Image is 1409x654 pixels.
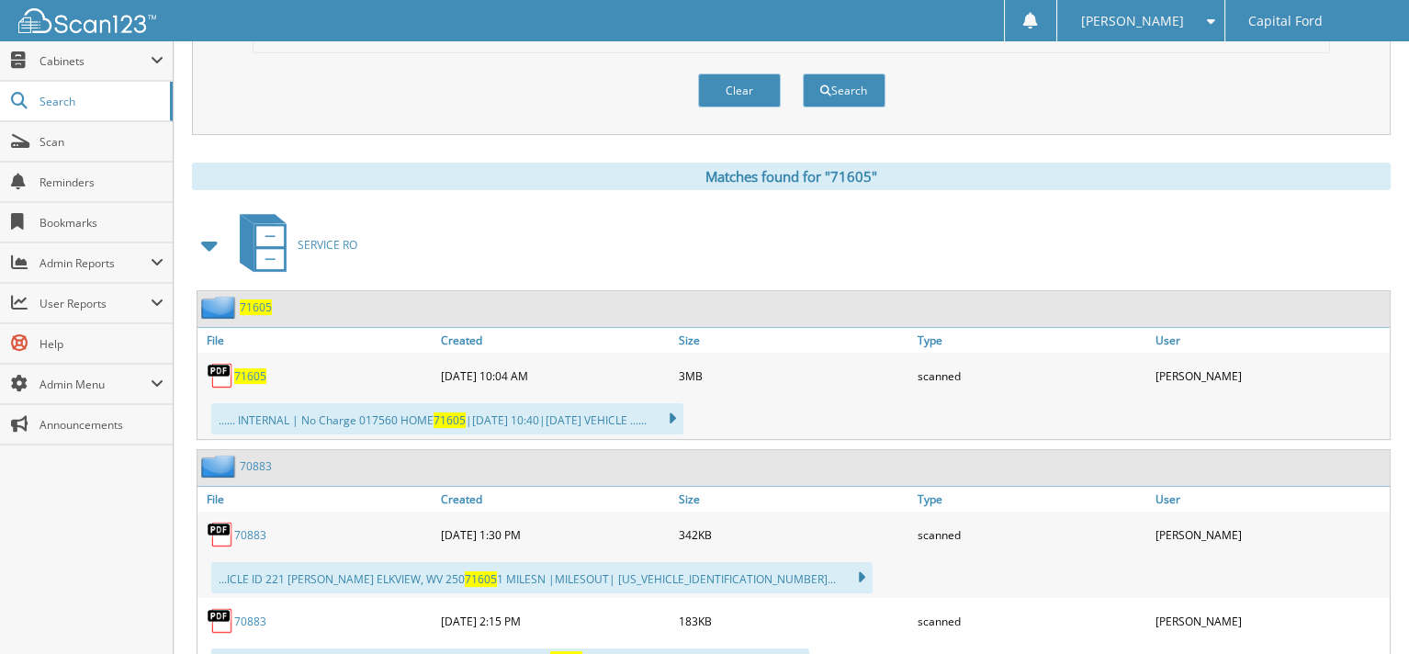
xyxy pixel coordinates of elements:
[197,487,436,512] a: File
[674,357,913,394] div: 3MB
[201,455,240,478] img: folder2.png
[234,614,266,629] a: 70883
[234,527,266,543] a: 70883
[18,8,156,33] img: scan123-logo-white.svg
[201,296,240,319] img: folder2.png
[436,516,675,553] div: [DATE] 1:30 PM
[436,487,675,512] a: Created
[39,53,151,69] span: Cabinets
[913,487,1152,512] a: Type
[207,362,234,389] img: PDF.png
[240,299,272,315] a: 71605
[192,163,1391,190] div: Matches found for "71605"
[39,417,163,433] span: Announcements
[698,73,781,107] button: Clear
[1151,603,1390,639] div: [PERSON_NAME]
[1151,516,1390,553] div: [PERSON_NAME]
[39,94,161,109] span: Search
[1248,16,1323,27] span: Capital Ford
[913,516,1152,553] div: scanned
[39,134,163,150] span: Scan
[39,296,151,311] span: User Reports
[298,237,357,253] span: SERVICE RO
[39,336,163,352] span: Help
[674,487,913,512] a: Size
[1317,566,1409,654] iframe: Chat Widget
[674,328,913,353] a: Size
[674,516,913,553] div: 342KB
[913,357,1152,394] div: scanned
[674,603,913,639] div: 183KB
[207,607,234,635] img: PDF.png
[1081,16,1184,27] span: [PERSON_NAME]
[234,368,266,384] a: 71605
[229,209,357,281] a: SERVICE RO
[211,403,683,434] div: ...... INTERNAL | No Charge 017560 HOME |[DATE] 10:40|[DATE] VEHICLE ......
[436,603,675,639] div: [DATE] 2:15 PM
[211,562,873,593] div: ...ICLE ID 221 [PERSON_NAME] ELKVIEW, WV 250 1 MILESN |MILESOUT| [US_VEHICLE_IDENTIFICATION_NUMBE...
[240,458,272,474] a: 70883
[1151,357,1390,394] div: [PERSON_NAME]
[39,255,151,271] span: Admin Reports
[1151,487,1390,512] a: User
[436,328,675,353] a: Created
[207,521,234,548] img: PDF.png
[913,328,1152,353] a: Type
[39,215,163,231] span: Bookmarks
[803,73,885,107] button: Search
[197,328,436,353] a: File
[434,412,466,428] span: 71605
[1151,328,1390,353] a: User
[913,603,1152,639] div: scanned
[436,357,675,394] div: [DATE] 10:04 AM
[465,571,497,587] span: 71605
[39,175,163,190] span: Reminders
[39,377,151,392] span: Admin Menu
